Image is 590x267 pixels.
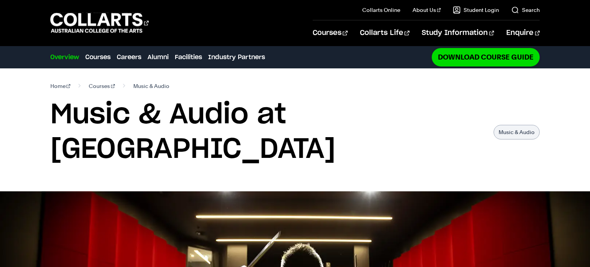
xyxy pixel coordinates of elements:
a: Courses [89,81,115,91]
a: Enquire [506,20,540,46]
p: Music & Audio [494,125,540,139]
div: Go to homepage [50,12,149,34]
a: Facilities [175,53,202,62]
a: Alumni [147,53,169,62]
span: Music & Audio [133,81,169,91]
a: Study Information [422,20,494,46]
a: Courses [313,20,348,46]
a: Download Course Guide [432,48,540,66]
h1: Music & Audio at [GEOGRAPHIC_DATA] [50,98,486,167]
a: About Us [413,6,441,14]
a: Careers [117,53,141,62]
a: Search [511,6,540,14]
a: Overview [50,53,79,62]
a: Collarts Life [360,20,409,46]
a: Collarts Online [362,6,400,14]
a: Home [50,81,71,91]
a: Courses [85,53,111,62]
a: Industry Partners [208,53,265,62]
a: Student Login [453,6,499,14]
